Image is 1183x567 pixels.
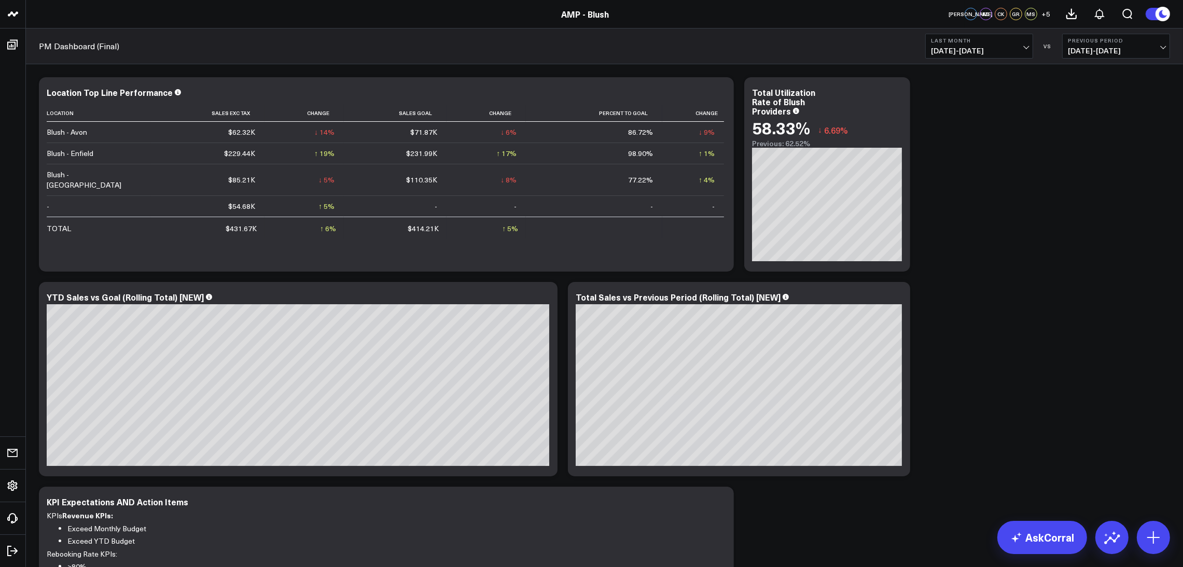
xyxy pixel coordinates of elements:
a: AMP - Blush [561,8,609,20]
div: [PERSON_NAME] [965,8,977,20]
li: Exceed YTD Budget [67,535,718,548]
div: $71.87K [410,127,437,137]
div: KD [980,8,992,20]
th: Change [662,105,724,122]
div: $231.99K [406,148,437,159]
b: Last Month [931,37,1027,44]
th: Change [265,105,344,122]
div: $414.21K [408,223,439,234]
div: $62.32K [228,127,255,137]
th: Sales Goal [344,105,447,122]
p: KPIs [47,509,718,522]
th: Sales Exc Tax [150,105,265,122]
div: $85.21K [228,175,255,185]
div: CK [995,8,1007,20]
button: Previous Period[DATE]-[DATE] [1062,34,1170,59]
div: ↑ 5% [318,201,335,211]
div: ↑ 6% [320,223,336,234]
div: 58.33% [752,118,810,137]
div: 98.90% [628,148,653,159]
div: Location Top Line Performance [47,87,173,98]
div: ↓ 6% [500,127,517,137]
div: Total Utilization Rate of Blush Providers [752,87,815,117]
div: TOTAL [47,223,71,234]
span: [DATE] - [DATE] [931,47,1027,55]
div: ↑ 1% [699,148,715,159]
div: ↓ 9% [699,127,715,137]
span: + 5 [1042,10,1051,18]
div: YTD Sales vs Goal (Rolling Total) [NEW] [47,291,204,303]
th: Percent To Goal [526,105,662,122]
div: $54.68K [228,201,255,211]
a: AskCorral [997,521,1087,554]
span: [DATE] - [DATE] [1068,47,1164,55]
div: $110.35K [406,175,437,185]
div: - [47,201,49,211]
div: 77.22% [628,175,653,185]
div: - [712,201,715,211]
div: - [435,201,437,211]
span: 6.69% [824,124,848,136]
div: Blush - Enfield [47,148,93,159]
div: Total Sales vs Previous Period (Rolling Total) [NEW] [576,291,781,303]
div: ↑ 17% [496,148,517,159]
div: ↓ 14% [314,127,335,137]
div: ↑ 19% [314,148,335,159]
div: ↑ 5% [502,223,518,234]
li: Exceed Monthly Budget [67,522,718,535]
div: Blush - Avon [47,127,87,137]
div: ↓ 8% [500,175,517,185]
div: ↑ 4% [699,175,715,185]
div: ↓ 5% [318,175,335,185]
div: - [650,201,653,211]
div: GR [1010,8,1022,20]
span: ↓ [818,123,822,137]
div: $431.67K [226,223,257,234]
div: Previous: 62.52% [752,139,902,148]
strong: Revenue KPIs: [62,510,113,520]
a: PM Dashboard (Final) [39,40,119,52]
b: Previous Period [1068,37,1164,44]
div: $229.44K [224,148,255,159]
div: KPI Expectations AND Action Items [47,496,188,507]
button: Last Month[DATE]-[DATE] [925,34,1033,59]
p: Rebooking Rate KPIs: [47,548,718,561]
th: Location [47,105,150,122]
button: +5 [1040,8,1052,20]
div: 86.72% [628,127,653,137]
div: VS [1038,43,1057,49]
div: Blush - [GEOGRAPHIC_DATA] [47,169,141,190]
div: - [514,201,517,211]
div: MS [1025,8,1037,20]
th: Change [447,105,526,122]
